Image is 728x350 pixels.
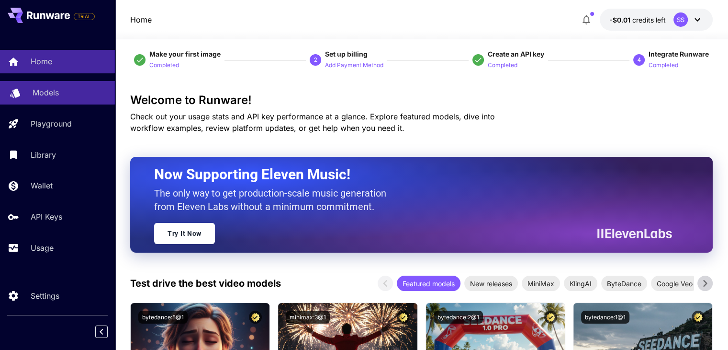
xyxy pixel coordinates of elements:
nav: breadcrumb [130,14,152,25]
p: Completed [488,61,517,70]
span: Integrate Runware [649,50,709,58]
p: Add Payment Method [325,61,383,70]
h2: Now Supporting Eleven Music! [154,165,665,184]
p: Wallet [31,180,53,191]
p: API Keys [31,211,62,222]
p: 4 [637,56,640,64]
button: Certified Model – Vetted for best performance and includes a commercial license. [692,311,705,324]
h3: Welcome to Runware! [130,93,713,107]
button: Collapse sidebar [95,326,108,338]
button: Add Payment Method [325,59,383,70]
span: Google Veo [651,279,698,289]
p: Home [31,56,52,67]
span: -$0.01 [609,16,632,24]
span: Featured models [397,279,460,289]
button: bytedance:2@1 [434,311,483,324]
p: Completed [649,61,678,70]
button: minimax:3@1 [286,311,330,324]
span: New releases [464,279,518,289]
a: Try It Now [154,223,215,244]
p: The only way to get production-scale music generation from Eleven Labs without a minimum commitment. [154,187,393,213]
button: Completed [649,59,678,70]
p: Completed [149,61,179,70]
div: Collapse sidebar [102,323,115,340]
span: Make your first image [149,50,221,58]
button: Completed [149,59,179,70]
p: Test drive the best video models [130,276,281,291]
button: Certified Model – Vetted for best performance and includes a commercial license. [397,311,410,324]
div: KlingAI [564,276,597,291]
button: Completed [488,59,517,70]
button: Certified Model – Vetted for best performance and includes a commercial license. [249,311,262,324]
button: bytedance:5@1 [138,311,188,324]
div: New releases [464,276,518,291]
span: Add your payment card to enable full platform functionality. [74,11,95,22]
p: Settings [31,290,59,302]
span: credits left [632,16,666,24]
div: MiniMax [522,276,560,291]
div: Featured models [397,276,460,291]
div: -$0.0054 [609,15,666,25]
p: Playground [31,118,72,129]
p: Models [33,87,59,98]
span: ByteDance [601,279,647,289]
span: Check out your usage stats and API key performance at a glance. Explore featured models, dive int... [130,112,495,133]
div: SS [673,12,688,27]
button: Certified Model – Vetted for best performance and includes a commercial license. [544,311,557,324]
p: Usage [31,242,54,254]
p: 2 [314,56,317,64]
div: Google Veo [651,276,698,291]
div: ByteDance [601,276,647,291]
a: Home [130,14,152,25]
span: TRIAL [74,13,94,20]
button: -$0.0054SS [600,9,713,31]
span: MiniMax [522,279,560,289]
button: bytedance:1@1 [581,311,629,324]
span: Create an API key [488,50,544,58]
span: KlingAI [564,279,597,289]
p: Library [31,149,56,161]
span: Set up billing [325,50,368,58]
